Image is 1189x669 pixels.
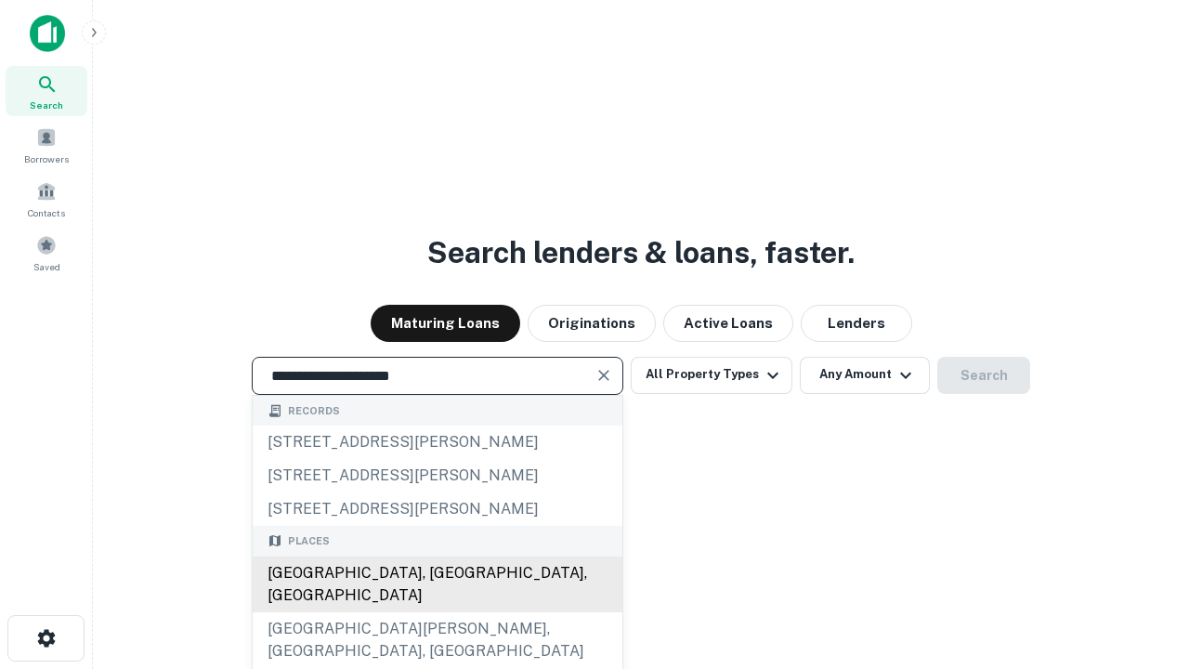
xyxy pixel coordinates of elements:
[591,362,617,388] button: Clear
[288,533,330,549] span: Places
[800,357,930,394] button: Any Amount
[30,98,63,112] span: Search
[253,492,622,526] div: [STREET_ADDRESS][PERSON_NAME]
[6,228,87,278] a: Saved
[253,459,622,492] div: [STREET_ADDRESS][PERSON_NAME]
[24,151,69,166] span: Borrowers
[253,426,622,459] div: [STREET_ADDRESS][PERSON_NAME]
[253,612,622,668] div: [GEOGRAPHIC_DATA][PERSON_NAME], [GEOGRAPHIC_DATA], [GEOGRAPHIC_DATA]
[528,305,656,342] button: Originations
[631,357,792,394] button: All Property Types
[801,305,912,342] button: Lenders
[6,174,87,224] a: Contacts
[288,403,340,419] span: Records
[253,557,622,612] div: [GEOGRAPHIC_DATA], [GEOGRAPHIC_DATA], [GEOGRAPHIC_DATA]
[371,305,520,342] button: Maturing Loans
[663,305,793,342] button: Active Loans
[1096,520,1189,610] iframe: Chat Widget
[28,205,65,220] span: Contacts
[30,15,65,52] img: capitalize-icon.png
[6,66,87,116] a: Search
[427,230,855,275] h3: Search lenders & loans, faster.
[6,120,87,170] a: Borrowers
[33,259,60,274] span: Saved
